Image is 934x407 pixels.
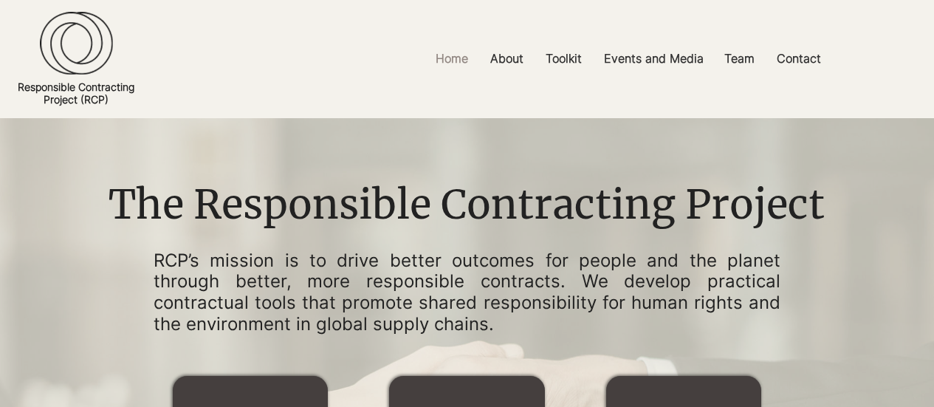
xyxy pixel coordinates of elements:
a: Team [713,42,766,75]
p: Team [717,42,762,75]
nav: Site [322,42,934,75]
a: Responsible ContractingProject (RCP) [18,81,134,106]
p: Events and Media [597,42,711,75]
h1: The Responsible Contracting Project [97,177,835,233]
p: Contact [769,42,828,75]
a: Events and Media [593,42,713,75]
p: Home [428,42,475,75]
a: Home [425,42,479,75]
p: RCP’s mission is to drive better outcomes for people and the planet through better, more responsi... [154,250,781,335]
a: Toolkit [535,42,593,75]
p: About [483,42,531,75]
a: About [479,42,535,75]
a: Contact [766,42,832,75]
p: Toolkit [538,42,589,75]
